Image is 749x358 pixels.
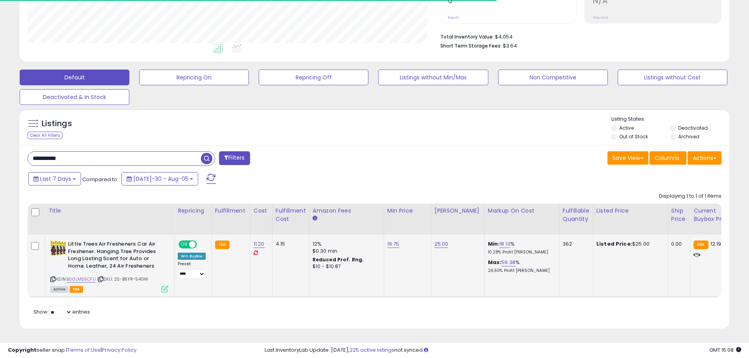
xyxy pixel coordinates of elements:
[619,133,648,140] label: Out of Stock
[42,118,72,129] h5: Listings
[179,241,189,248] span: ON
[215,241,230,249] small: FBA
[440,33,494,40] b: Total Inventory Value:
[688,151,721,165] button: Actions
[313,263,378,270] div: $10 - $10.87
[48,207,171,215] div: Title
[139,70,249,85] button: Repricing On
[178,253,206,260] div: Win BuyBox
[563,241,587,248] div: 362
[498,70,608,85] button: Non Competitive
[350,346,394,354] a: 225 active listings
[8,347,136,354] div: seller snap | |
[593,15,608,20] small: Prev: N/A
[488,259,502,266] b: Max:
[121,172,198,185] button: [DATE]-30 - Aug-05
[671,207,687,223] div: Ship Price
[499,240,510,248] a: 18.13
[488,240,500,248] b: Min:
[67,346,101,354] a: Terms of Use
[50,241,66,256] img: 51MZ1Mo7AVL._SL40_.jpg
[503,42,517,50] span: $3.64
[313,256,364,263] b: Reduced Prof. Rng.
[563,207,590,223] div: Fulfillable Quantity
[709,346,741,354] span: 2025-08-13 15:08 GMT
[133,175,188,183] span: [DATE]-30 - Aug-05
[440,42,502,49] b: Short Term Storage Fees:
[254,240,265,248] a: 11.20
[488,207,556,215] div: Markup on Cost
[97,276,148,282] span: | SKU: 2S-B5YR-54GW
[596,240,632,248] b: Listed Price:
[671,241,684,248] div: 0.00
[650,151,686,165] button: Columns
[50,241,168,292] div: ASIN:
[611,116,729,123] p: Listing States:
[313,241,378,248] div: 12%
[488,250,553,255] p: 10.28% Profit [PERSON_NAME]
[694,241,708,249] small: FBA
[313,215,317,222] small: Amazon Fees.
[488,241,553,255] div: %
[440,31,716,41] li: $4,054
[313,248,378,255] div: $0.30 min
[596,241,662,248] div: $25.00
[710,240,721,248] span: 12.19
[8,346,37,354] strong: Copyright
[276,207,306,223] div: Fulfillment Cost
[434,207,481,215] div: [PERSON_NAME]
[70,286,83,293] span: FBA
[655,154,679,162] span: Columns
[178,261,206,279] div: Preset:
[196,241,208,248] span: OFF
[618,70,727,85] button: Listings without Cost
[28,132,63,139] div: Clear All Filters
[448,15,459,20] small: Prev: 0
[387,240,399,248] a: 19.75
[434,240,449,248] a: 25.00
[259,70,368,85] button: Repricing Off
[596,207,664,215] div: Listed Price
[678,133,699,140] label: Archived
[50,286,68,293] span: All listings currently available for purchase on Amazon
[219,151,250,165] button: Filters
[501,259,515,266] a: 59.38
[619,125,634,131] label: Active
[20,70,129,85] button: Default
[68,241,164,272] b: Little Trees Air Fresheners Car Air Freshener. Hanging Tree Provides Long Lasting Scent for Auto ...
[313,207,381,215] div: Amazon Fees
[378,70,488,85] button: Listings without Min/Max
[265,347,741,354] div: Last InventoryLab Update: [DATE], not synced.
[694,207,734,223] div: Current Buybox Price
[20,89,129,105] button: Deactivated & In Stock
[488,268,553,274] p: 26.60% Profit [PERSON_NAME]
[102,346,136,354] a: Privacy Policy
[40,175,71,183] span: Last 7 Days
[33,308,90,316] span: Show: entries
[659,193,721,200] div: Displaying 1 to 1 of 1 items
[82,176,118,183] span: Compared to:
[28,172,81,185] button: Last 7 Days
[66,276,96,283] a: B00LM55CFU
[387,207,428,215] div: Min Price
[254,207,269,215] div: Cost
[215,207,247,215] div: Fulfillment
[488,259,553,274] div: %
[178,207,208,215] div: Repricing
[678,125,708,131] label: Deactivated
[607,151,648,165] button: Save View
[484,204,559,235] th: The percentage added to the cost of goods (COGS) that forms the calculator for Min & Max prices.
[276,241,303,248] div: 4.15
